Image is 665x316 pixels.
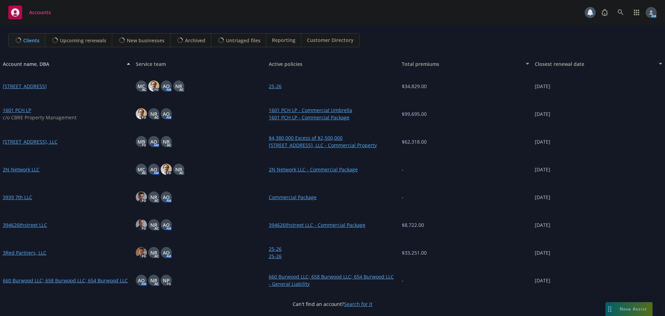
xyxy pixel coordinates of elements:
[402,83,427,90] span: $34,829.00
[3,138,57,145] a: [STREET_ADDRESS], LLC
[138,83,145,90] span: MC
[535,60,655,68] div: Closest renewal date
[402,221,424,229] span: $8,722.00
[535,194,550,201] span: [DATE]
[535,166,550,173] span: [DATE]
[138,166,145,173] span: MC
[163,83,170,90] span: AO
[402,277,404,284] span: -
[150,110,157,118] span: NR
[150,194,157,201] span: NR
[272,36,295,44] span: Reporting
[150,166,157,173] span: AO
[3,106,31,114] a: 1601 PCH LP
[535,138,550,145] span: [DATE]
[269,114,396,121] a: 1601 PCH LP - Commercial Package
[3,166,39,173] a: 2N Network LLC
[402,166,404,173] span: -
[535,83,550,90] span: [DATE]
[3,83,47,90] a: [STREET_ADDRESS]
[266,55,399,72] button: Active policies
[163,277,170,284] span: NP
[136,247,147,258] img: photo
[226,37,260,44] span: Untriaged files
[138,277,145,284] span: AO
[269,83,396,90] a: 25-26
[605,302,614,316] div: Drag to move
[150,221,157,229] span: NR
[3,221,47,229] a: 394626thstreet LLC
[535,249,550,256] span: [DATE]
[399,55,532,72] button: Total premiums
[150,249,157,256] span: NR
[620,306,647,312] span: Nova Assist
[293,300,372,308] span: Can't find an account?
[3,114,77,121] span: c/o CBRE Property Management
[344,301,372,307] a: Search for it
[269,166,396,173] a: 2N Network LLC - Commercial Package
[3,277,128,284] a: 660 Burwood LLC; 658 Burwood LLC; 654 Burwood LLC
[163,138,170,145] span: NR
[269,106,396,114] a: 1601 PCH LP - Commercial Umbrella
[269,134,396,142] a: $4,380,000 Excess of $2,500,000
[535,277,550,284] span: [DATE]
[269,194,396,201] a: Commercial Package
[307,36,354,44] span: Customer Directory
[3,194,32,201] a: 3939 7th LLC
[127,37,165,44] span: New businesses
[402,110,427,118] span: $99,695.00
[3,60,123,68] div: Account name, DBA
[402,138,427,145] span: $62,318.00
[29,10,51,15] span: Accounts
[605,302,653,316] button: Nova Assist
[3,249,46,256] a: 3Red Partners, LLC
[175,166,182,173] span: NR
[138,138,145,145] span: MB
[148,80,159,92] img: photo
[402,60,522,68] div: Total premiums
[535,221,550,229] span: [DATE]
[630,6,644,19] a: Switch app
[269,142,396,149] a: [STREET_ADDRESS], LLC - Commercial Property
[163,194,170,201] span: AO
[532,55,665,72] button: Closest renewal date
[535,110,550,118] span: [DATE]
[185,37,205,44] span: Archived
[163,110,170,118] span: AO
[133,55,266,72] button: Service team
[269,253,396,260] a: 25-26
[163,249,170,256] span: AO
[175,83,182,90] span: NR
[614,6,628,19] a: Search
[136,191,147,203] img: photo
[60,37,106,44] span: Upcoming renewals
[136,108,147,119] img: photo
[402,249,427,256] span: $33,251.00
[269,221,396,229] a: 394626thstreet LLC - Commercial Package
[163,221,170,229] span: AO
[150,277,157,284] span: NR
[161,164,172,175] img: photo
[598,6,612,19] a: Report a Bug
[23,37,39,44] span: Clients
[6,3,54,22] a: Accounts
[136,60,263,68] div: Service team
[269,245,396,253] a: 25-26
[136,219,147,230] img: photo
[150,138,157,145] span: AO
[402,194,404,201] span: -
[269,60,396,68] div: Active policies
[269,273,396,288] a: 660 Burwood LLC; 658 Burwood LLC; 654 Burwood LLC - General Liability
